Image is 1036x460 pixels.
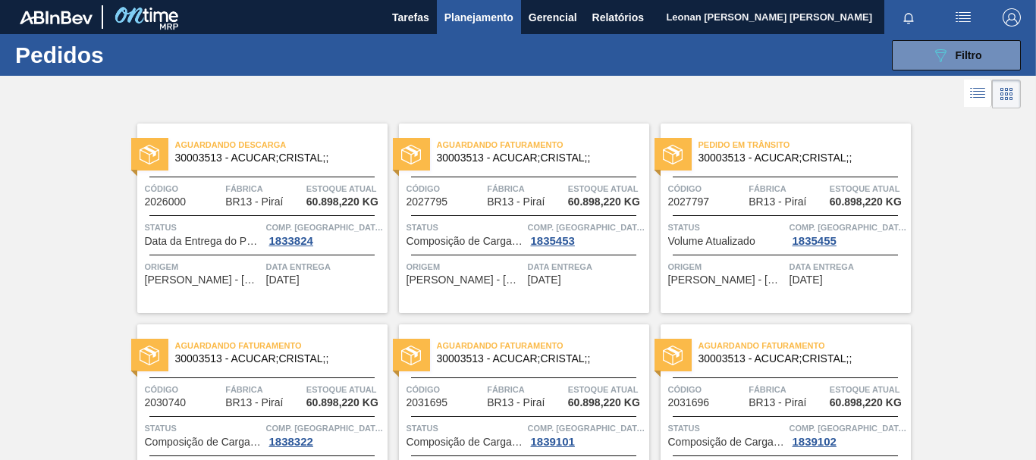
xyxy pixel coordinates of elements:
span: Aguardando Descarga [175,137,388,152]
span: BR13 - Piraí [487,397,545,408]
span: Status [407,421,524,436]
span: 60.898,220 KG [568,397,640,408]
span: NARDINI - VISTA ALEGRE DO ALTO (SP) [145,274,262,286]
div: 1835453 [528,235,578,247]
img: status [401,145,421,164]
span: Comp. Carga [266,220,384,235]
span: Status [145,421,262,436]
span: Código [145,382,222,397]
span: 30003513 - ACUCAR;CRISTAL;; [699,152,899,164]
span: 16/09/2025 [266,274,300,286]
span: 2026000 [145,196,187,208]
span: Estoque atual [568,181,645,196]
span: Fábrica [225,181,303,196]
span: 2027797 [668,196,710,208]
span: Estoque atual [830,382,907,397]
span: 60.898,220 KG [830,397,902,408]
span: Data entrega [790,259,907,274]
span: Fábrica [487,181,564,196]
span: Data da Entrega do Pedido Atrasada [145,236,262,247]
span: Pedido em Trânsito [699,137,911,152]
span: Data entrega [266,259,384,274]
span: Aguardando Faturamento [437,137,649,152]
span: Composição de Carga Aceita [668,437,786,448]
span: Comp. Carga [528,220,645,235]
span: Comp. Carga [266,421,384,436]
span: Estoque atual [830,181,907,196]
span: 30003513 - ACUCAR;CRISTAL;; [175,152,375,164]
span: Fábrica [749,382,826,397]
span: Status [668,220,786,235]
span: Comp. Carga [790,421,907,436]
span: Status [407,220,524,235]
span: 2031695 [407,397,448,408]
span: Código [407,181,484,196]
span: BR13 - Piraí [749,196,806,208]
span: Gerencial [529,8,577,27]
div: 1833824 [266,235,316,247]
span: 30003513 - ACUCAR;CRISTAL;; [437,152,637,164]
img: status [663,145,683,164]
span: BR13 - Piraí [225,397,283,408]
span: Aguardando Faturamento [175,338,388,353]
span: Código [668,181,746,196]
button: Notificações [884,7,933,28]
a: statusAguardando Faturamento30003513 - ACUCAR;CRISTAL;;Código2027795FábricaBR13 - PiraíEstoque at... [388,124,649,313]
span: Estoque atual [568,382,645,397]
span: Composição de Carga Aceita [145,437,262,448]
button: Filtro [892,40,1021,70]
div: 1835455 [790,235,840,247]
span: Fábrica [487,382,564,397]
a: Comp. [GEOGRAPHIC_DATA]1835453 [528,220,645,247]
span: Volume Atualizado [668,236,755,247]
span: Estoque atual [306,382,384,397]
a: Comp. [GEOGRAPHIC_DATA]1838322 [266,421,384,448]
span: Data entrega [528,259,645,274]
span: 30003513 - ACUCAR;CRISTAL;; [437,353,637,365]
a: Comp. [GEOGRAPHIC_DATA]1833824 [266,220,384,247]
div: 1838322 [266,436,316,448]
span: 30003513 - ACUCAR;CRISTAL;; [175,353,375,365]
span: 30003513 - ACUCAR;CRISTAL;; [699,353,899,365]
span: Tarefas [392,8,429,27]
span: Status [668,421,786,436]
a: statusPedido em Trânsito30003513 - ACUCAR;CRISTAL;;Código2027797FábricaBR13 - PiraíEstoque atual6... [649,124,911,313]
img: status [401,346,421,365]
span: Comp. Carga [790,220,907,235]
img: userActions [954,8,972,27]
img: TNhmsLtSVTkK8tSr43FrP2fwEKptu5GPRR3wAAAABJRU5ErkJggg== [20,11,93,24]
span: Relatórios [592,8,644,27]
span: Código [145,181,222,196]
a: Comp. [GEOGRAPHIC_DATA]1839101 [528,421,645,448]
span: Aguardando Faturamento [699,338,911,353]
span: Código [407,382,484,397]
span: 17/09/2025 [528,274,561,286]
a: statusAguardando Descarga30003513 - ACUCAR;CRISTAL;;Código2026000FábricaBR13 - PiraíEstoque atual... [126,124,388,313]
span: Fábrica [749,181,826,196]
div: Visão em Cards [992,80,1021,108]
div: 1839101 [528,436,578,448]
span: NARDINI - VISTA ALEGRE DO ALTO (SP) [407,274,524,286]
span: BR13 - Piraí [225,196,283,208]
span: Composição de Carga Aceita [407,236,524,247]
span: Status [145,220,262,235]
span: Origem [668,259,786,274]
span: Comp. Carga [528,421,645,436]
a: Comp. [GEOGRAPHIC_DATA]1839102 [790,421,907,448]
img: status [140,145,159,164]
img: Logout [1003,8,1021,27]
img: status [140,346,159,365]
span: Origem [407,259,524,274]
span: Filtro [956,49,982,61]
span: 60.898,220 KG [830,196,902,208]
span: 60.898,220 KG [306,196,378,208]
span: 2027795 [407,196,448,208]
span: Origem [145,259,262,274]
span: Composição de Carga Aceita [407,437,524,448]
span: BR13 - Piraí [487,196,545,208]
span: Código [668,382,746,397]
span: Estoque atual [306,181,384,196]
h1: Pedidos [15,46,228,64]
span: Planejamento [444,8,513,27]
div: 1839102 [790,436,840,448]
